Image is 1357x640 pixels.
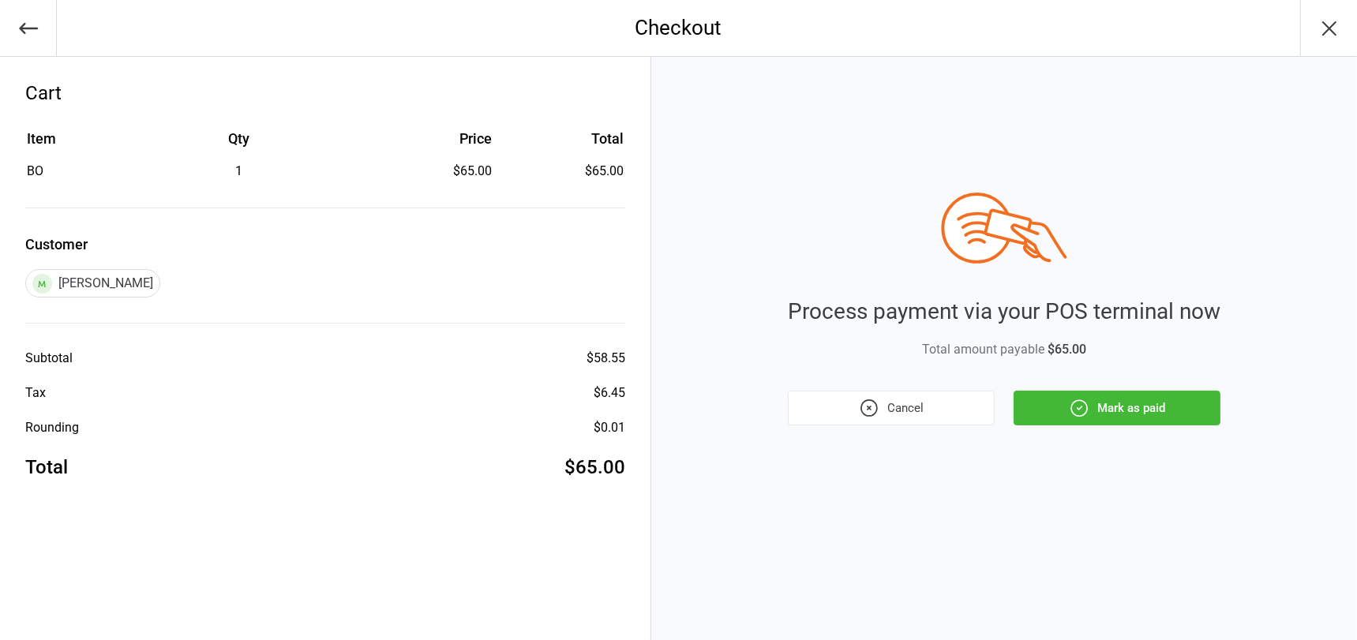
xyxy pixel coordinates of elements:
th: Qty [123,128,354,160]
div: [PERSON_NAME] [25,269,160,298]
th: Total [498,128,624,160]
div: $6.45 [594,384,625,402]
label: Customer [25,234,625,255]
div: Total [25,453,68,481]
th: Item [27,128,122,160]
div: $0.01 [594,418,625,437]
div: Cart [25,79,625,107]
div: Rounding [25,418,79,437]
div: $58.55 [587,349,625,368]
button: Cancel [788,391,995,425]
span: $65.00 [1048,342,1086,357]
div: Subtotal [25,349,73,368]
div: Total amount payable [788,340,1220,359]
button: Mark as paid [1014,391,1220,425]
div: Process payment via your POS terminal now [788,295,1220,328]
td: $65.00 [498,162,624,181]
div: Tax [25,384,46,402]
div: $65.00 [355,162,492,181]
span: BO [27,163,43,178]
div: 1 [123,162,354,181]
div: Price [355,128,492,149]
div: $65.00 [564,453,625,481]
